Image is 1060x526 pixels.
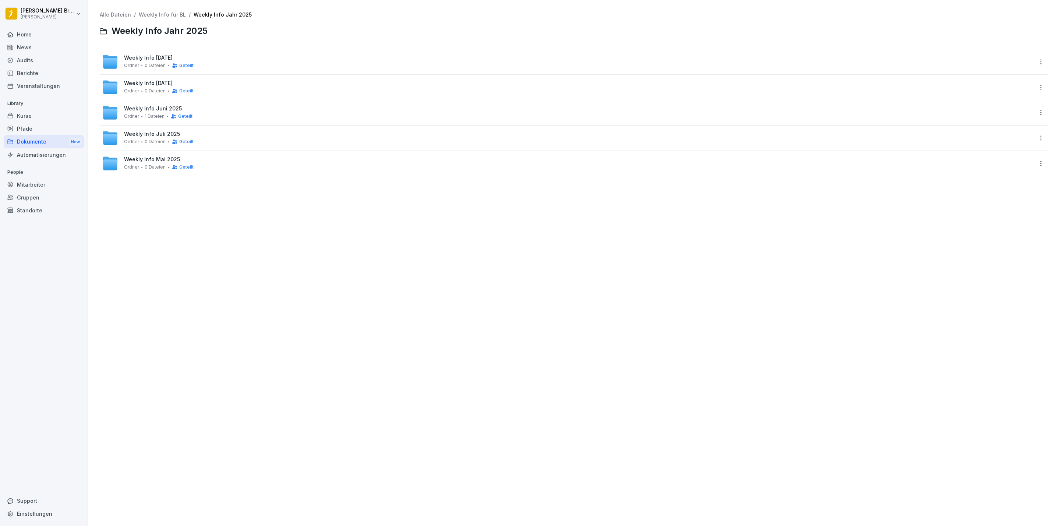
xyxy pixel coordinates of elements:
[139,11,186,18] a: Weekly Info für BL
[124,88,139,93] span: Ordner
[102,79,1033,95] a: Weekly Info [DATE]Ordner0 DateienGeteilt
[124,139,139,144] span: Ordner
[4,80,84,92] a: Veranstaltungen
[179,165,194,170] span: Geteilt
[4,54,84,67] a: Audits
[4,494,84,507] div: Support
[124,63,139,68] span: Ordner
[4,191,84,204] a: Gruppen
[124,131,180,137] span: Weekly Info Juli 2025
[4,135,84,149] a: DokumenteNew
[4,98,84,109] p: Library
[145,139,166,144] span: 0 Dateien
[189,12,191,18] span: /
[4,28,84,41] a: Home
[4,507,84,520] a: Einstellungen
[100,11,131,18] a: Alle Dateien
[4,166,84,178] p: People
[124,106,182,112] span: Weekly Info Juni 2025
[4,109,84,122] a: Kurse
[145,63,166,68] span: 0 Dateien
[102,105,1033,121] a: Weekly Info Juni 2025Ordner1 DateienGeteilt
[112,26,208,36] span: Weekly Info Jahr 2025
[4,178,84,191] a: Mitarbeiter
[124,55,173,61] span: Weekly Info [DATE]
[4,135,84,149] div: Dokumente
[145,88,166,93] span: 0 Dateien
[102,155,1033,172] a: Weekly Info Mai 2025Ordner0 DateienGeteilt
[69,138,82,146] div: New
[124,80,173,87] span: Weekly Info [DATE]
[4,41,84,54] a: News
[124,165,139,170] span: Ordner
[179,139,194,144] span: Geteilt
[124,114,139,119] span: Ordner
[145,114,165,119] span: 1 Dateien
[4,67,84,80] a: Berichte
[21,8,74,14] p: [PERSON_NAME] Bremke
[124,156,180,163] span: Weekly Info Mai 2025
[179,63,194,68] span: Geteilt
[21,14,74,20] p: [PERSON_NAME]
[178,114,192,119] span: Geteilt
[179,88,194,93] span: Geteilt
[4,148,84,161] a: Automatisierungen
[102,130,1033,146] a: Weekly Info Juli 2025Ordner0 DateienGeteilt
[145,165,166,170] span: 0 Dateien
[102,54,1033,70] a: Weekly Info [DATE]Ordner0 DateienGeteilt
[4,204,84,217] a: Standorte
[134,12,136,18] span: /
[4,122,84,135] a: Pfade
[194,11,252,18] a: Weekly Info Jahr 2025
